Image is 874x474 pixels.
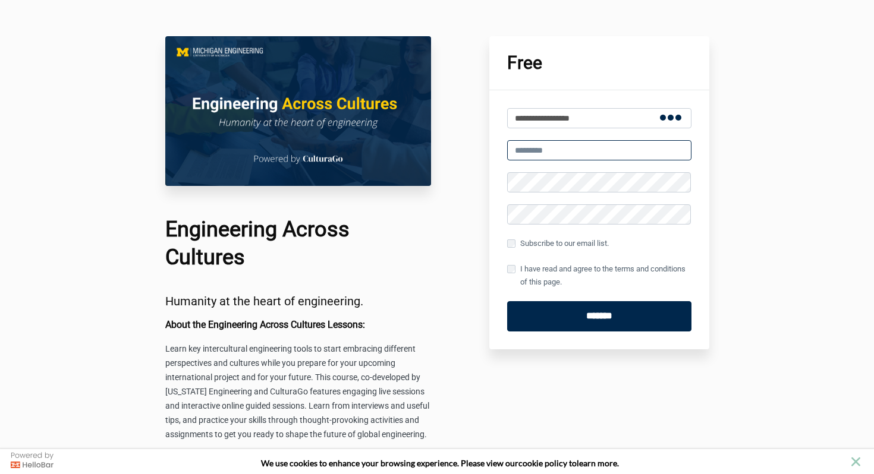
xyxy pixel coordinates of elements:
img: 02d04e1-0800-2025-a72d-d03204e05687_Course_Main_Image.png [165,36,432,186]
label: I have read and agree to the terms and conditions of this page. [507,263,691,289]
input: I have read and agree to the terms and conditions of this page. [507,265,515,273]
h1: Engineering Across Cultures [165,216,432,271]
input: Subscribe to our email list. [507,239,515,248]
span: learn more. [577,458,619,468]
span: We use cookies to enhance your browsing experience. Please view our [261,458,518,468]
b: About the Engineering Across Cultures Lessons: [165,319,365,330]
button: close [848,454,863,469]
span: Humanity at the heart of engineering. [165,294,363,308]
h1: Free [507,54,691,72]
label: Subscribe to our email list. [507,237,609,250]
span: Learn key intercultural engineering tools to start embracing different perspectives and cultures ... [165,344,429,439]
strong: to [569,458,577,468]
a: cookie policy [518,458,567,468]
